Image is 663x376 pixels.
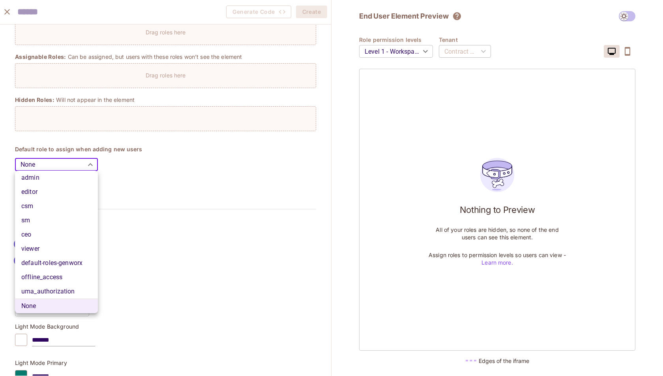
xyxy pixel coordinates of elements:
li: ceo [15,227,98,242]
li: editor [15,185,98,199]
li: uma_authorization [15,284,98,299]
li: admin [15,171,98,185]
li: sm [15,213,98,227]
li: default-roles-genworx [15,256,98,270]
li: offline_access [15,270,98,284]
li: csm [15,199,98,213]
li: None [15,299,98,313]
li: viewer [15,242,98,256]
